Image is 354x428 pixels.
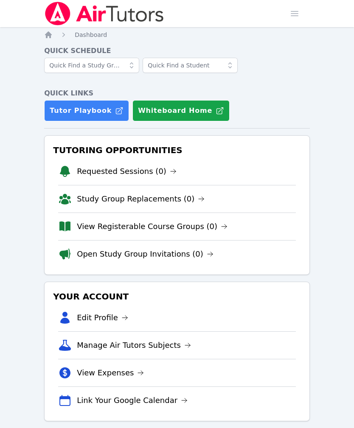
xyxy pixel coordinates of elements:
img: Air Tutors [44,2,164,25]
a: Link Your Google Calendar [77,394,188,406]
a: Study Group Replacements (0) [77,193,205,205]
h3: Tutoring Opportunities [51,143,303,158]
a: Open Study Group Invitations (0) [77,248,214,260]
a: Requested Sessions (0) [77,165,177,177]
a: View Registerable Course Groups (0) [77,221,228,232]
nav: Breadcrumb [44,31,310,39]
a: Edit Profile [77,312,128,324]
a: Tutor Playbook [44,100,129,121]
a: View Expenses [77,367,144,379]
button: Whiteboard Home [132,100,230,121]
a: Manage Air Tutors Subjects [77,339,191,351]
a: Dashboard [75,31,107,39]
h4: Quick Links [44,88,310,98]
span: Dashboard [75,31,107,38]
input: Quick Find a Study Group [44,58,139,73]
h3: Your Account [51,289,303,304]
input: Quick Find a Student [143,58,238,73]
h4: Quick Schedule [44,46,310,56]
